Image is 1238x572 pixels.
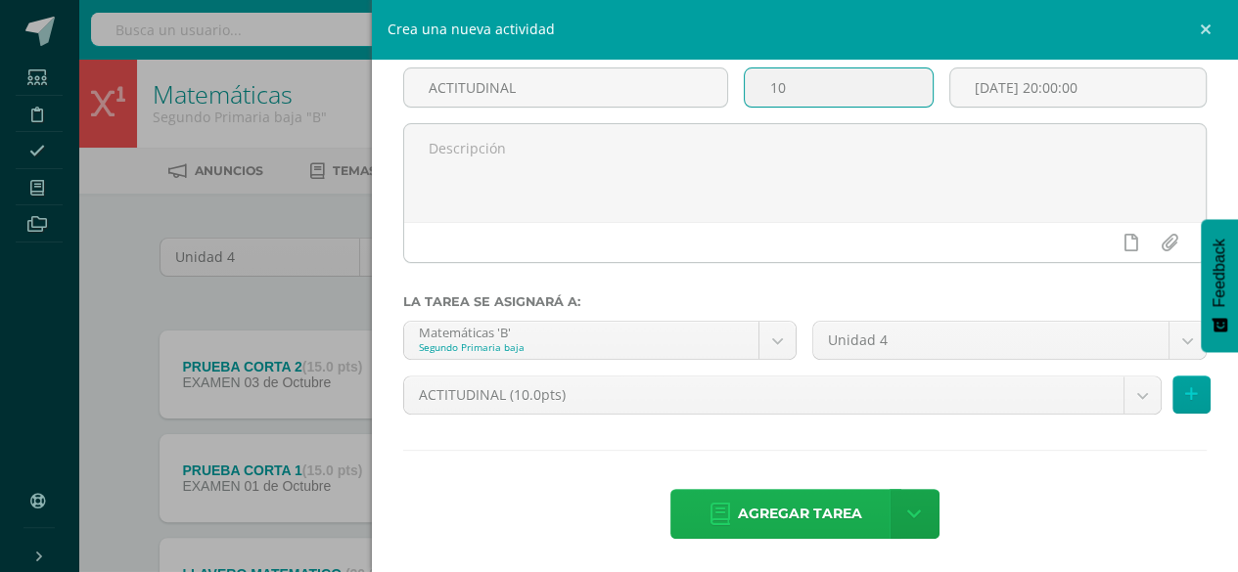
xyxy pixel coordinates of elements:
span: Unidad 4 [828,322,1154,359]
label: La tarea se asignará a: [403,294,1208,309]
div: Matemáticas 'B' [419,322,745,340]
input: Título [404,68,728,107]
a: Matemáticas 'B'Segundo Primaria baja [404,322,797,359]
span: Agregar tarea [738,490,862,538]
span: ACTITUDINAL (10.0pts) [419,376,1110,414]
a: ACTITUDINAL (10.0pts) [404,376,1162,414]
div: Segundo Primaria baja [419,340,745,354]
input: Puntos máximos [745,68,932,107]
a: Unidad 4 [813,322,1206,359]
span: Feedback [1211,239,1228,307]
button: Feedback - Mostrar encuesta [1201,219,1238,352]
input: Fecha de entrega [950,68,1206,107]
